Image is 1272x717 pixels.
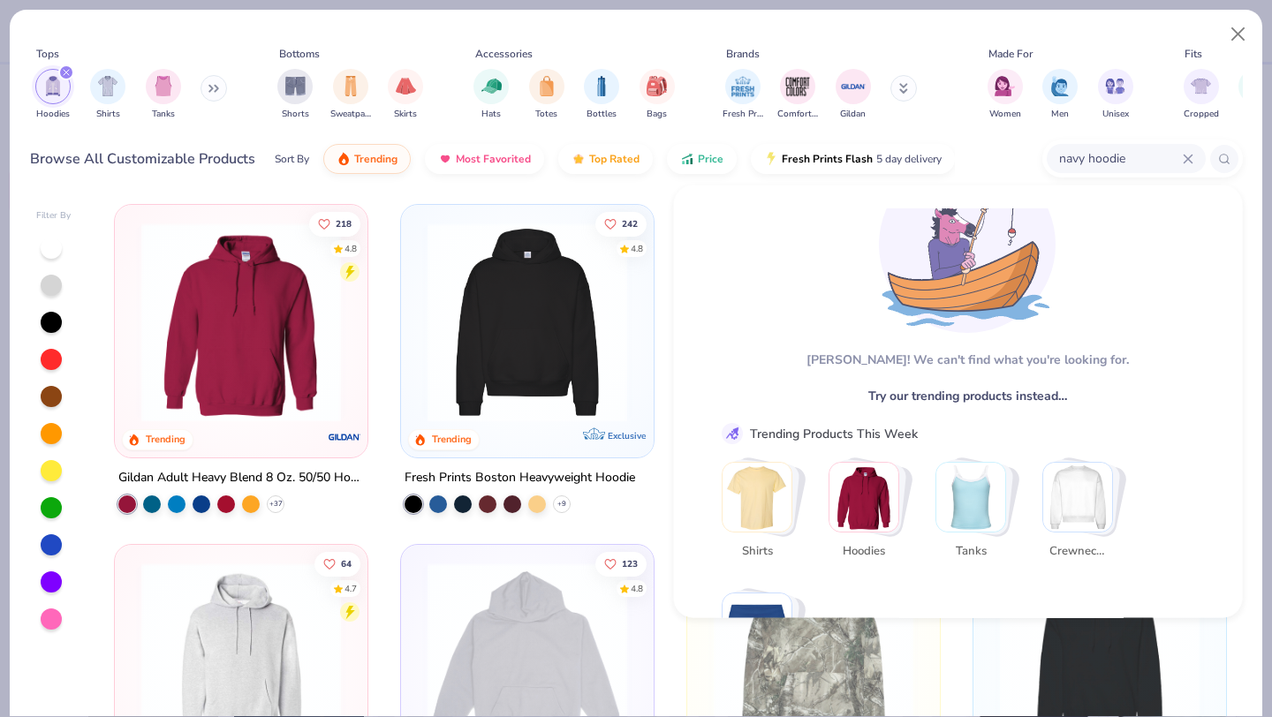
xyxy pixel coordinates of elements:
div: filter for Skirts [388,69,423,121]
button: Stack Card Button Tanks [935,462,1017,567]
button: filter button [640,69,675,121]
button: filter button [988,69,1023,121]
button: filter button [330,69,371,121]
img: Shirts Image [98,76,118,96]
div: filter for Shorts [277,69,313,121]
button: filter button [388,69,423,121]
button: Like [310,211,361,236]
span: Exclusive [608,430,646,442]
span: Sweatpants [330,108,371,121]
img: 01756b78-01f6-4cc6-8d8a-3c30c1a0c8ac [132,223,350,422]
button: filter button [473,69,509,121]
button: filter button [1042,69,1078,121]
span: + 37 [269,499,283,509]
img: d4a37e75-5f2b-4aef-9a6e-23330c63bbc0 [636,223,853,422]
div: filter for Unisex [1098,69,1133,121]
div: [PERSON_NAME]! We can't find what you're looking for. [806,351,1128,369]
img: trend_line.gif [724,426,740,442]
img: trending.gif [337,152,351,166]
button: Fresh Prints Flash5 day delivery [751,144,955,174]
span: + 9 [557,499,566,509]
div: filter for Shirts [90,69,125,121]
button: Top Rated [558,144,653,174]
span: Most Favorited [456,152,531,166]
img: Bottles Image [592,76,611,96]
button: Trending [323,144,411,174]
img: Fresh Prints Image [730,73,756,100]
span: Totes [535,108,557,121]
button: Like [315,551,361,576]
span: Unisex [1102,108,1129,121]
span: Comfort Colors [777,108,818,121]
button: filter button [277,69,313,121]
img: Comfort Colors Image [784,73,811,100]
button: Price [667,144,737,174]
span: 218 [337,219,352,228]
img: Sweatpants Image [341,76,360,96]
img: Gildan logo [327,419,362,455]
div: filter for Bottles [584,69,619,121]
img: Gildan Image [840,73,867,100]
img: Skirts Image [396,76,416,96]
button: filter button [35,69,71,121]
span: Skirts [394,108,417,121]
div: 4.8 [631,242,643,255]
button: Most Favorited [425,144,544,174]
span: Trending [354,152,397,166]
img: Cropped Image [1191,76,1211,96]
div: filter for Totes [529,69,564,121]
div: filter for Women [988,69,1023,121]
div: filter for Men [1042,69,1078,121]
button: filter button [529,69,564,121]
span: Women [989,108,1021,121]
button: filter button [777,69,818,121]
span: Bottles [587,108,617,121]
span: Tanks [152,108,175,121]
div: 4.8 [631,582,643,595]
button: filter button [836,69,871,121]
div: Gildan Adult Heavy Blend 8 Oz. 50/50 Hooded Sweatshirt [118,467,364,489]
span: 5 day delivery [876,149,942,170]
input: Try "T-Shirt" [1057,148,1183,169]
span: 123 [622,559,638,568]
span: Hoodies [36,108,70,121]
div: filter for Sweatpants [330,69,371,121]
button: Stack Card Button Shorts [722,592,803,697]
img: most_fav.gif [438,152,452,166]
div: 4.7 [345,582,358,595]
span: Cropped [1184,108,1219,121]
div: filter for Bags [640,69,675,121]
span: 64 [342,559,352,568]
img: Shirts [723,463,791,532]
span: Shirts [96,108,120,121]
div: Fits [1185,46,1202,62]
div: Fresh Prints Boston Heavyweight Hoodie [405,467,635,489]
img: Totes Image [537,76,556,96]
img: Shorts [723,592,791,661]
button: Stack Card Button Hoodies [829,462,910,567]
div: Trending Products This Week [750,424,918,442]
div: Filter By [36,209,72,223]
button: filter button [1184,69,1219,121]
img: TopRated.gif [572,152,586,166]
div: filter for Gildan [836,69,871,121]
span: Crewnecks [1049,542,1106,560]
div: filter for Cropped [1184,69,1219,121]
img: 91acfc32-fd48-4d6b-bdad-a4c1a30ac3fc [419,223,636,422]
span: Tanks [942,542,999,560]
img: Shorts Image [285,76,306,96]
span: Hoodies [835,542,892,560]
span: Shirts [728,542,785,560]
button: filter button [90,69,125,121]
div: Tops [36,46,59,62]
button: Like [595,551,647,576]
img: Bags Image [647,76,666,96]
span: Gildan [840,108,866,121]
span: Men [1051,108,1069,121]
span: Price [698,152,723,166]
img: Hats Image [481,76,502,96]
div: filter for Fresh Prints [723,69,763,121]
span: Bags [647,108,667,121]
button: Stack Card Button Crewnecks [1042,462,1124,567]
button: Stack Card Button Shirts [722,462,803,567]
